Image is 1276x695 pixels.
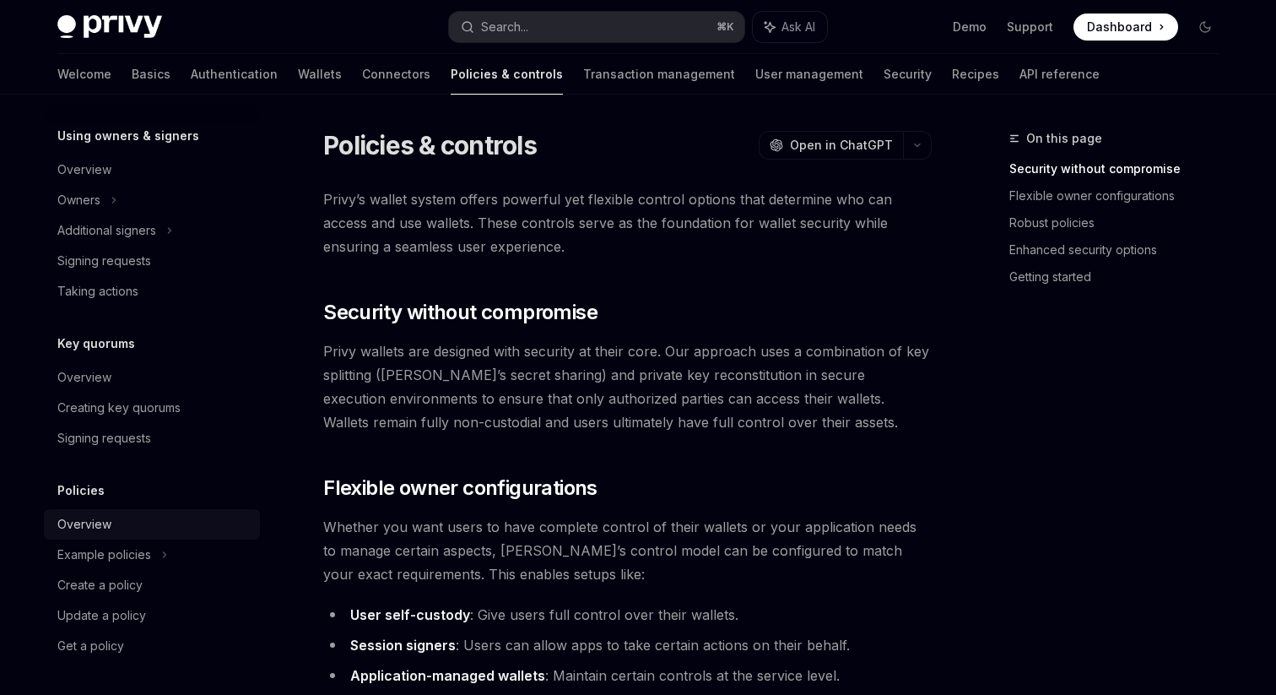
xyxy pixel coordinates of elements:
span: Open in ChatGPT [790,137,893,154]
span: Dashboard [1087,19,1152,35]
li: : Give users full control over their wallets. [323,603,932,627]
a: Security [884,54,932,95]
div: Create a policy [57,575,143,595]
a: Get a policy [44,631,260,661]
div: Signing requests [57,428,151,448]
a: Enhanced security options [1009,236,1232,263]
a: Security without compromise [1009,155,1232,182]
a: API reference [1019,54,1100,95]
div: Overview [57,367,111,388]
div: Additional signers [57,220,156,241]
a: Basics [132,54,170,95]
a: Wallets [298,54,342,95]
strong: User self-custody [350,606,470,623]
a: Overview [44,362,260,393]
span: Privy wallets are designed with security at their core. Our approach uses a combination of key sp... [323,339,932,434]
a: Demo [953,19,987,35]
strong: Application-managed wallets [350,667,545,684]
h5: Key quorums [57,334,135,354]
a: Connectors [362,54,430,95]
a: Support [1007,19,1053,35]
h5: Using owners & signers [57,126,199,146]
div: Search... [481,17,528,37]
a: Signing requests [44,423,260,453]
img: dark logo [57,15,162,39]
a: User management [755,54,863,95]
h1: Policies & controls [323,130,537,160]
a: Overview [44,509,260,540]
li: : Users can allow apps to take certain actions on their behalf. [323,633,932,657]
span: Privy’s wallet system offers powerful yet flexible control options that determine who can access ... [323,187,932,258]
div: Overview [57,514,111,535]
div: Signing requests [57,251,151,271]
div: Creating key quorums [57,398,181,418]
a: Getting started [1009,263,1232,290]
li: : Maintain certain controls at the service level. [323,664,932,687]
a: Authentication [191,54,278,95]
a: Welcome [57,54,111,95]
div: Update a policy [57,605,146,626]
a: Dashboard [1073,14,1178,41]
button: Ask AI [753,12,827,42]
span: Ask AI [781,19,815,35]
span: On this page [1026,128,1102,149]
a: Taking actions [44,276,260,307]
button: Toggle dark mode [1192,14,1219,41]
a: Update a policy [44,600,260,631]
a: Robust policies [1009,209,1232,236]
a: Transaction management [583,54,735,95]
span: ⌘ K [716,20,734,34]
a: Recipes [952,54,999,95]
a: Creating key quorums [44,393,260,423]
a: Flexible owner configurations [1009,182,1232,209]
button: Open in ChatGPT [759,131,903,160]
strong: Session signers [350,637,456,654]
div: Overview [57,160,111,180]
div: Example policies [57,545,151,565]
a: Signing requests [44,246,260,276]
h5: Policies [57,481,105,501]
a: Create a policy [44,570,260,600]
a: Overview [44,155,260,185]
button: Search...⌘K [449,12,744,42]
a: Policies & controls [451,54,563,95]
span: Flexible owner configurations [323,475,597,502]
div: Owners [57,190,100,210]
div: Get a policy [57,636,124,656]
span: Whether you want users to have complete control of their wallets or your application needs to man... [323,515,932,586]
span: Security without compromise [323,299,597,326]
div: Taking actions [57,281,138,301]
